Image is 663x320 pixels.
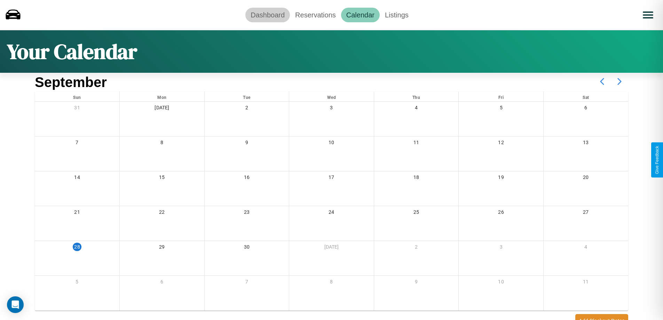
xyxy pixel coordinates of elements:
div: 5 [459,102,543,116]
div: Thu [374,92,459,101]
div: Sat [544,92,628,101]
div: 9 [374,276,459,290]
div: [DATE] [120,102,204,116]
div: 11 [544,276,628,290]
div: 3 [289,102,374,116]
div: 2 [205,102,289,116]
div: 21 [35,206,119,220]
h2: September [35,75,107,90]
div: 30 [205,241,289,255]
a: Dashboard [245,8,290,22]
div: 5 [35,276,119,290]
div: 6 [120,276,204,290]
div: Tue [205,92,289,101]
div: 9 [205,136,289,151]
div: Fri [459,92,543,101]
div: 8 [289,276,374,290]
div: 2 [374,241,459,255]
div: Sun [35,92,119,101]
div: 12 [459,136,543,151]
div: 29 [120,241,204,255]
a: Listings [380,8,414,22]
div: 4 [544,241,628,255]
div: 31 [35,102,119,116]
a: Calendar [341,8,380,22]
div: 22 [120,206,204,220]
div: Open Intercom Messenger [7,296,24,313]
div: 11 [374,136,459,151]
div: Mon [120,92,204,101]
div: 4 [374,102,459,116]
div: 6 [544,102,628,116]
div: 24 [289,206,374,220]
div: 10 [459,276,543,290]
button: Open menu [638,5,658,25]
div: 17 [289,171,374,186]
div: [DATE] [289,241,374,255]
div: 23 [205,206,289,220]
div: 28 [73,243,81,251]
div: 27 [544,206,628,220]
div: 7 [205,276,289,290]
div: 14 [35,171,119,186]
div: 16 [205,171,289,186]
div: 7 [35,136,119,151]
div: Wed [289,92,374,101]
div: 3 [459,241,543,255]
h1: Your Calendar [7,37,137,66]
a: Reservations [290,8,341,22]
div: Give Feedback [655,146,660,174]
div: 18 [374,171,459,186]
div: 13 [544,136,628,151]
div: 19 [459,171,543,186]
div: 15 [120,171,204,186]
div: 26 [459,206,543,220]
div: 25 [374,206,459,220]
div: 8 [120,136,204,151]
div: 20 [544,171,628,186]
div: 10 [289,136,374,151]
